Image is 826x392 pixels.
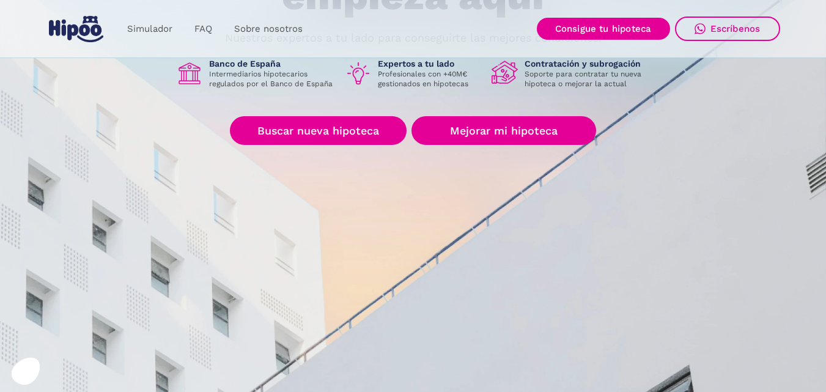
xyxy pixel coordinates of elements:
[537,18,670,40] a: Consigue tu hipoteca
[116,17,183,41] a: Simulador
[183,17,223,41] a: FAQ
[525,69,651,89] p: Soporte para contratar tu nueva hipoteca o mejorar la actual
[378,58,482,69] h1: Expertos a tu lado
[675,17,780,41] a: Escríbenos
[230,116,407,145] a: Buscar nueva hipoteca
[46,11,106,47] a: home
[378,69,482,89] p: Profesionales con +40M€ gestionados en hipotecas
[525,58,651,69] h1: Contratación y subrogación
[223,17,314,41] a: Sobre nosotros
[411,116,596,145] a: Mejorar mi hipoteca
[209,69,335,89] p: Intermediarios hipotecarios regulados por el Banco de España
[710,23,761,34] div: Escríbenos
[209,58,335,69] h1: Banco de España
